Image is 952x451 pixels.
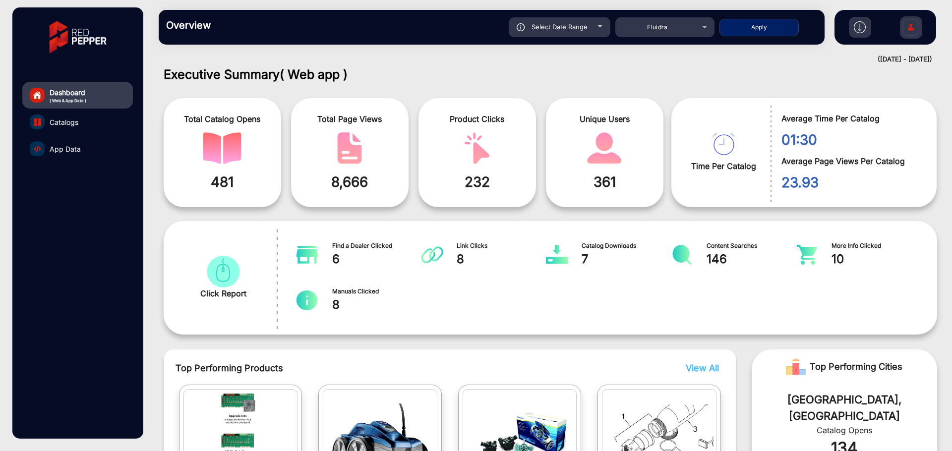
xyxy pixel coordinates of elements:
[707,250,796,268] span: 146
[781,172,922,193] span: 23.93
[900,11,921,46] img: Sign%20Up.svg
[164,67,937,82] h1: Executive Summary
[204,256,242,287] img: catalog
[171,171,274,192] span: 481
[332,296,422,314] span: 8
[786,357,806,377] img: Rank image
[296,245,318,265] img: catalog
[166,19,305,31] h3: Overview
[686,363,719,373] span: View All
[298,171,401,192] span: 8,666
[532,23,588,31] span: Select Date Range
[767,392,922,424] div: [GEOGRAPHIC_DATA], [GEOGRAPHIC_DATA]
[832,241,921,250] span: More Info Clicked
[585,132,624,164] img: catalog
[426,171,529,192] span: 232
[22,82,133,109] a: Dashboard( Web & App Data )
[421,245,443,265] img: catalog
[781,155,922,167] span: Average Page Views Per Catalog
[332,250,422,268] span: 6
[298,113,401,125] span: Total Page Views
[553,171,656,192] span: 361
[34,118,41,126] img: catalog
[50,98,86,104] span: ( Web & App Data )
[796,245,818,265] img: catalog
[22,135,133,162] a: App Data
[426,113,529,125] span: Product Clicks
[330,132,369,164] img: catalog
[171,113,274,125] span: Total Catalog Opens
[781,129,922,150] span: 01:30
[280,67,348,82] span: ( Web app )
[647,23,668,31] span: Fluidra
[33,91,42,100] img: home
[810,357,902,377] span: Top Performing Cities
[332,287,422,296] span: Manuals Clicked
[296,290,318,310] img: catalog
[671,245,693,265] img: catalog
[707,241,796,250] span: Content Searches
[457,241,546,250] span: Link Clicks
[50,144,81,154] span: App Data
[200,287,246,299] span: Click Report
[50,117,78,127] span: Catalogs
[176,361,594,375] span: Top Performing Products
[582,250,671,268] span: 7
[42,12,114,62] img: vmg-logo
[767,424,922,436] div: Catalog Opens
[582,241,671,250] span: Catalog Downloads
[546,245,568,265] img: catalog
[457,250,546,268] span: 8
[149,55,932,64] div: ([DATE] - [DATE])
[781,113,922,124] span: Average Time Per Catalog
[34,145,41,153] img: catalog
[553,113,656,125] span: Unique Users
[50,87,86,98] span: Dashboard
[713,133,735,155] img: catalog
[22,109,133,135] a: Catalogs
[517,23,525,31] img: icon
[854,21,866,33] img: h2download.svg
[683,361,716,375] button: View All
[719,19,799,36] button: Apply
[458,132,496,164] img: catalog
[203,132,241,164] img: catalog
[332,241,422,250] span: Find a Dealer Clicked
[832,250,921,268] span: 10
